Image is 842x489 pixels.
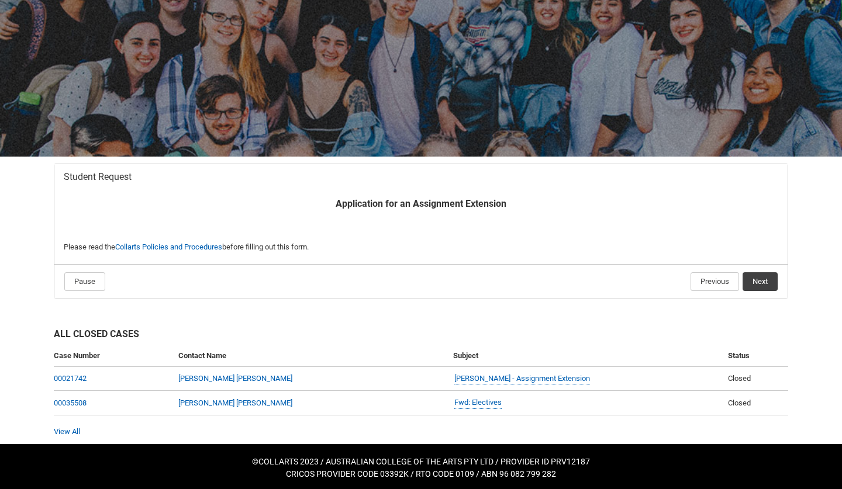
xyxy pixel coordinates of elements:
[728,374,751,383] span: Closed
[743,272,778,291] button: Next
[54,427,80,436] a: View All Cases
[454,397,502,409] a: Fwd: Electives
[178,398,292,407] a: [PERSON_NAME] [PERSON_NAME]
[448,345,723,367] th: Subject
[64,272,105,291] button: Pause
[54,398,87,407] a: 00035508
[178,374,292,383] a: [PERSON_NAME] [PERSON_NAME]
[115,242,222,251] a: Collarts Policies and Procedures
[691,272,739,291] button: Previous
[64,241,778,253] p: Please read the before filling out this form.
[336,198,506,209] b: Application for an Assignment Extension
[64,171,132,183] span: Student Request
[728,398,751,407] span: Closed
[723,345,788,367] th: Status
[454,373,590,385] a: [PERSON_NAME] - Assignment Extension
[54,345,174,367] th: Case Number
[54,164,788,299] article: Redu_Student_Request flow
[174,345,448,367] th: Contact Name
[54,374,87,383] a: 00021742
[54,327,788,345] h2: All Closed Cases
